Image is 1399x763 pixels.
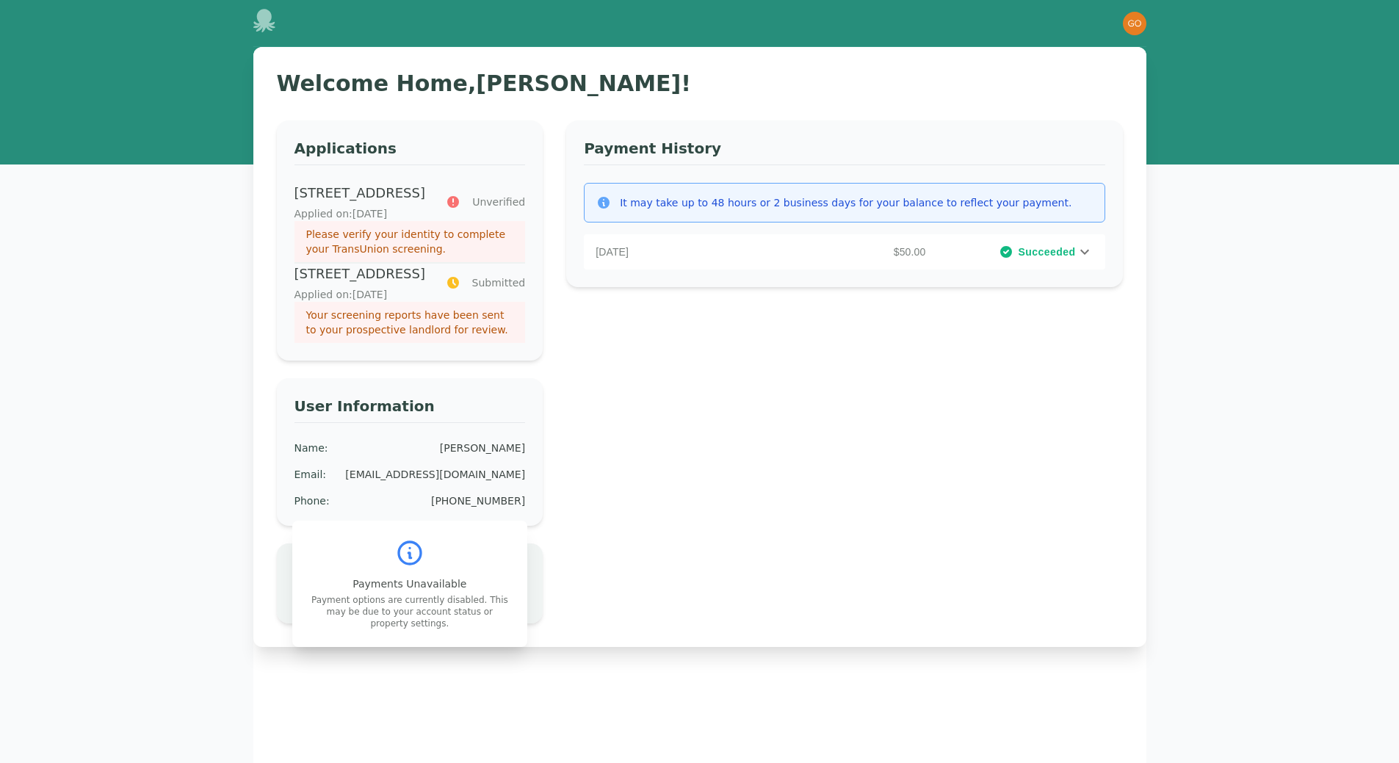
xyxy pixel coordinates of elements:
[294,287,428,302] p: Applied on: [DATE]
[294,206,429,221] p: Applied on: [DATE]
[472,275,526,290] span: Submitted
[584,138,1105,165] h3: Payment History
[584,234,1105,270] div: [DATE]$50.00Succeeded
[294,396,526,423] h3: User Information
[294,441,328,455] div: Name :
[1018,245,1075,259] span: Succeeded
[310,594,510,629] p: Payment options are currently disabled. This may be due to your account status or property settings.
[620,195,1071,210] div: It may take up to 48 hours or 2 business days for your balance to reflect your payment.
[294,264,428,284] p: [STREET_ADDRESS]
[440,441,525,455] div: [PERSON_NAME]
[345,467,525,482] div: [EMAIL_ADDRESS][DOMAIN_NAME]
[472,195,525,209] span: Unverified
[294,183,429,203] p: [STREET_ADDRESS]
[306,227,514,256] p: Please verify your identity to complete your TransUnion screening.
[294,493,330,508] div: Phone :
[294,138,526,165] h3: Applications
[294,467,327,482] div: Email :
[310,576,510,591] p: Payments Unavailable
[431,493,525,508] div: [PHONE_NUMBER]
[277,70,1123,97] h1: Welcome Home, [PERSON_NAME] !
[306,308,514,337] p: Your screening reports have been sent to your prospective landlord for review.
[764,245,932,259] p: $50.00
[596,245,764,259] p: [DATE]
